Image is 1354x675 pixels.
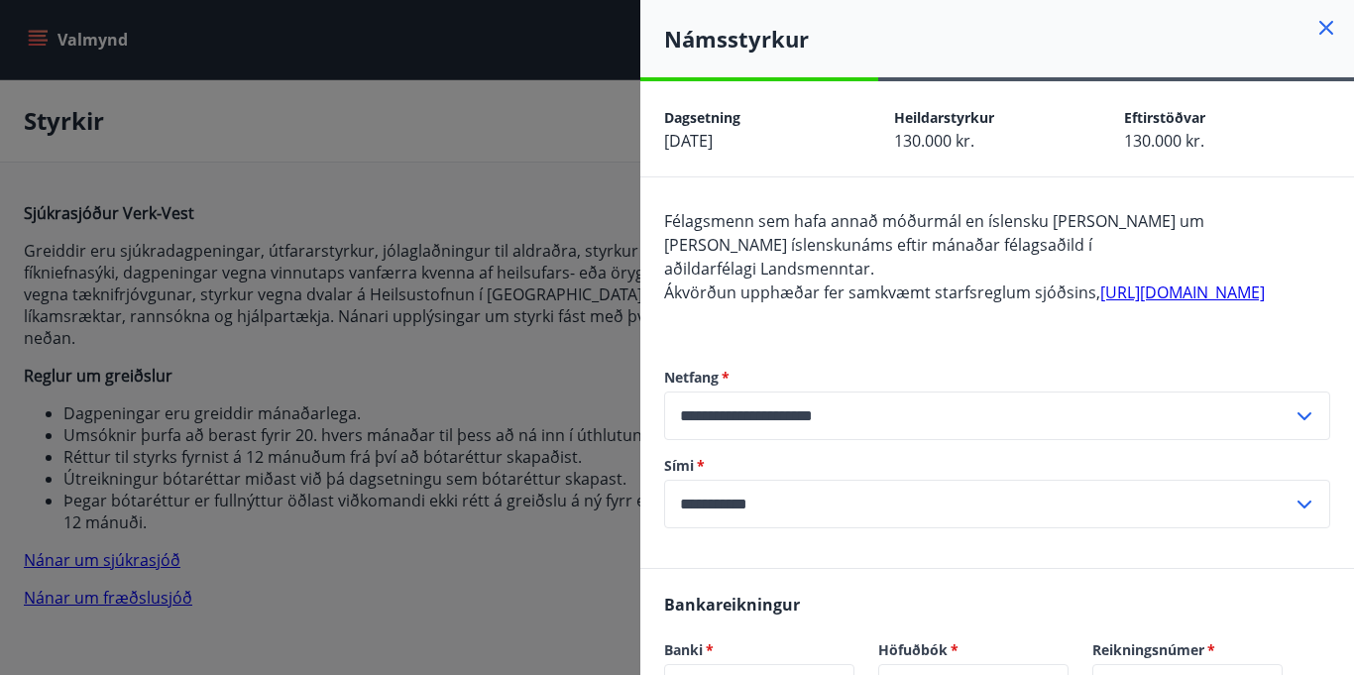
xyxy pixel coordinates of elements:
span: Ákvörðun upphæðar fer samkvæmt starfsreglum sjóðsins, [664,281,1265,303]
label: Höfuðbók [878,640,1069,660]
span: 130.000 kr. [1124,130,1204,152]
h4: Námsstyrkur [664,24,1354,54]
label: Sími [664,456,1330,476]
span: aðildarfélagi Landsmenntar. [664,258,874,280]
span: Bankareikningur [664,594,800,616]
span: [DATE] [664,130,713,152]
span: Eftirstöðvar [1124,108,1205,127]
span: Heildarstyrkur [894,108,994,127]
span: Dagsetning [664,108,740,127]
label: Netfang [664,368,1330,388]
label: Banki [664,640,854,660]
label: Reikningsnúmer [1092,640,1283,660]
span: 130.000 kr. [894,130,974,152]
a: [URL][DOMAIN_NAME] [1100,281,1265,303]
span: Félagsmenn sem hafa annað móðurmál en íslensku [PERSON_NAME] um [PERSON_NAME] íslenskunáms eftir ... [664,210,1204,256]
